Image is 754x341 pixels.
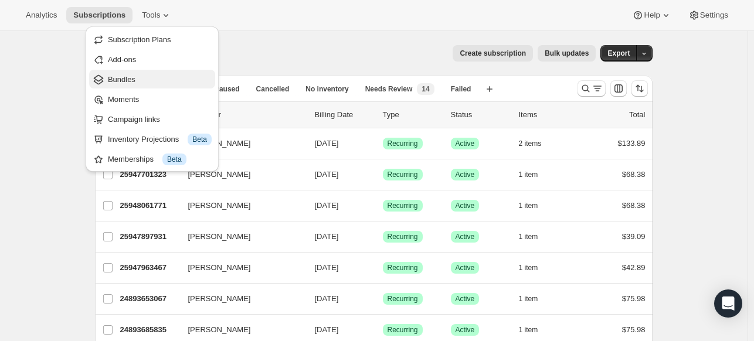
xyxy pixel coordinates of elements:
[622,294,646,303] span: $75.98
[519,166,551,183] button: 1 item
[120,166,646,183] div: 25947701323[PERSON_NAME][DATE]SuccessRecurringSuccessActive1 item$68.38
[188,231,251,243] span: [PERSON_NAME]
[714,289,742,318] div: Open Intercom Messenger
[19,7,64,23] button: Analytics
[120,229,646,245] div: 25947897931[PERSON_NAME][DATE]SuccessRecurringSuccessActive1 item$39.09
[26,11,57,20] span: Analytics
[622,170,646,179] span: $68.38
[422,84,429,94] span: 14
[538,45,596,62] button: Bulk updates
[618,139,646,148] span: $133.89
[644,11,660,20] span: Help
[622,263,646,272] span: $42.89
[188,262,251,274] span: [PERSON_NAME]
[600,45,637,62] button: Export
[519,263,538,272] span: 1 item
[108,75,135,84] span: Bundles
[135,7,179,23] button: Tools
[519,109,578,121] div: Items
[305,84,348,94] span: No inventory
[388,232,418,241] span: Recurring
[578,80,606,97] button: Search and filter results
[89,50,215,69] button: Add-ons
[480,81,499,97] button: Create new view
[622,201,646,210] span: $68.38
[519,197,551,214] button: 1 item
[388,325,418,335] span: Recurring
[456,325,475,335] span: Active
[181,258,298,277] button: [PERSON_NAME]
[629,109,645,121] p: Total
[388,201,418,210] span: Recurring
[108,154,212,165] div: Memberships
[315,263,339,272] span: [DATE]
[519,232,538,241] span: 1 item
[631,80,648,97] button: Sort the results
[188,200,251,212] span: [PERSON_NAME]
[315,294,339,303] span: [DATE]
[451,84,471,94] span: Failed
[89,149,215,168] button: Memberships
[545,49,589,58] span: Bulk updates
[700,11,728,20] span: Settings
[451,109,510,121] p: Status
[89,110,215,128] button: Campaign links
[188,293,251,305] span: [PERSON_NAME]
[315,232,339,241] span: [DATE]
[388,294,418,304] span: Recurring
[456,232,475,241] span: Active
[383,109,441,121] div: Type
[607,49,630,58] span: Export
[120,197,646,214] div: 25948061771[PERSON_NAME][DATE]SuccessRecurringSuccessActive1 item$68.38
[142,11,160,20] span: Tools
[89,90,215,108] button: Moments
[120,231,179,243] p: 25947897931
[519,139,542,148] span: 2 items
[365,84,413,94] span: Needs Review
[519,294,538,304] span: 1 item
[108,134,212,145] div: Inventory Projections
[120,262,179,274] p: 25947963467
[181,289,298,308] button: [PERSON_NAME]
[120,200,179,212] p: 25948061771
[120,293,179,305] p: 24893653067
[519,291,551,307] button: 1 item
[181,320,298,339] button: [PERSON_NAME]
[460,49,526,58] span: Create subscription
[519,229,551,245] button: 1 item
[456,263,475,272] span: Active
[622,325,646,334] span: $75.98
[388,263,418,272] span: Recurring
[519,201,538,210] span: 1 item
[108,95,139,104] span: Moments
[188,109,305,121] p: Customer
[519,170,538,179] span: 1 item
[519,325,538,335] span: 1 item
[625,7,678,23] button: Help
[181,196,298,215] button: [PERSON_NAME]
[215,84,240,94] span: Paused
[188,324,251,336] span: [PERSON_NAME]
[120,291,646,307] div: 24893653067[PERSON_NAME][DATE]SuccessRecurringSuccessActive1 item$75.98
[89,70,215,88] button: Bundles
[181,134,298,153] button: [PERSON_NAME]
[120,260,646,276] div: 25947963467[PERSON_NAME][DATE]SuccessRecurringSuccessActive1 item$42.89
[108,35,171,44] span: Subscription Plans
[108,55,136,64] span: Add-ons
[192,135,207,144] span: Beta
[519,322,551,338] button: 1 item
[73,11,125,20] span: Subscriptions
[66,7,133,23] button: Subscriptions
[456,139,475,148] span: Active
[681,7,735,23] button: Settings
[315,201,339,210] span: [DATE]
[256,84,290,94] span: Cancelled
[315,109,373,121] p: Billing Date
[622,232,646,241] span: $39.09
[89,30,215,49] button: Subscription Plans
[610,80,627,97] button: Customize table column order and visibility
[519,260,551,276] button: 1 item
[120,135,646,152] div: 19658866763[PERSON_NAME][DATE]SuccessRecurringSuccessActive2 items$133.89
[456,201,475,210] span: Active
[315,325,339,334] span: [DATE]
